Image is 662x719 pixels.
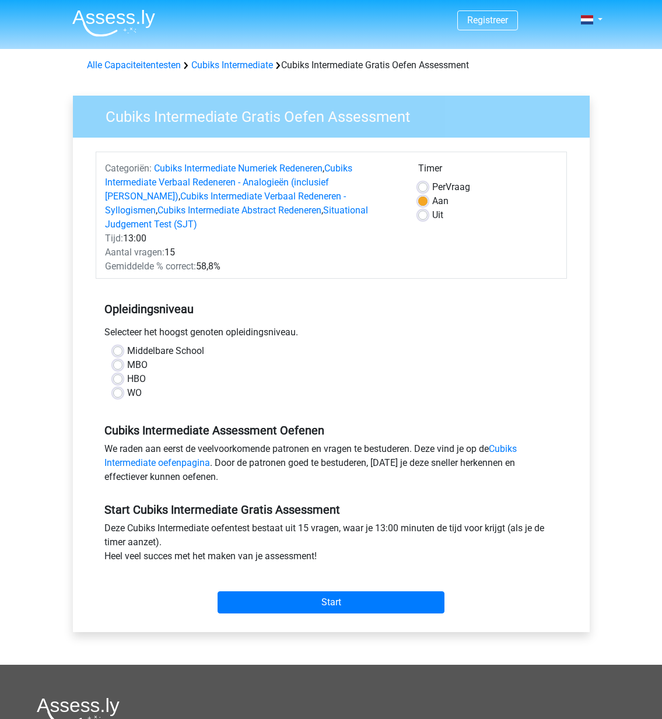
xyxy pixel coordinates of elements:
[432,208,443,222] label: Uit
[218,591,444,613] input: Start
[191,59,273,71] a: Cubiks Intermediate
[432,180,470,194] label: Vraag
[82,58,580,72] div: Cubiks Intermediate Gratis Oefen Assessment
[127,372,146,386] label: HBO
[104,423,558,437] h5: Cubiks Intermediate Assessment Oefenen
[105,191,346,216] a: Cubiks Intermediate Verbaal Redeneren - Syllogismen
[467,15,508,26] a: Registreer
[157,205,321,216] a: Cubiks Intermediate Abstract Redeneren
[72,9,155,37] img: Assessly
[96,442,567,489] div: We raden aan eerst de veelvoorkomende patronen en vragen te bestuderen. Deze vind je op de . Door...
[96,232,409,245] div: 13:00
[104,503,558,517] h5: Start Cubiks Intermediate Gratis Assessment
[127,344,204,358] label: Middelbare School
[96,162,409,232] div: , , , ,
[432,181,446,192] span: Per
[96,259,409,273] div: 58,8%
[105,261,196,272] span: Gemiddelde % correct:
[127,386,142,400] label: WO
[96,245,409,259] div: 15
[127,358,148,372] label: MBO
[96,521,567,568] div: Deze Cubiks Intermediate oefentest bestaat uit 15 vragen, waar je 13:00 minuten de tijd voor krij...
[418,162,558,180] div: Timer
[87,59,181,71] a: Alle Capaciteitentesten
[104,297,558,321] h5: Opleidingsniveau
[105,163,352,202] a: Cubiks Intermediate Verbaal Redeneren - Analogieën (inclusief [PERSON_NAME])
[154,163,323,174] a: Cubiks Intermediate Numeriek Redeneren
[105,163,152,174] span: Categoriën:
[105,233,123,244] span: Tijd:
[432,194,449,208] label: Aan
[92,103,581,126] h3: Cubiks Intermediate Gratis Oefen Assessment
[105,247,164,258] span: Aantal vragen:
[96,325,567,344] div: Selecteer het hoogst genoten opleidingsniveau.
